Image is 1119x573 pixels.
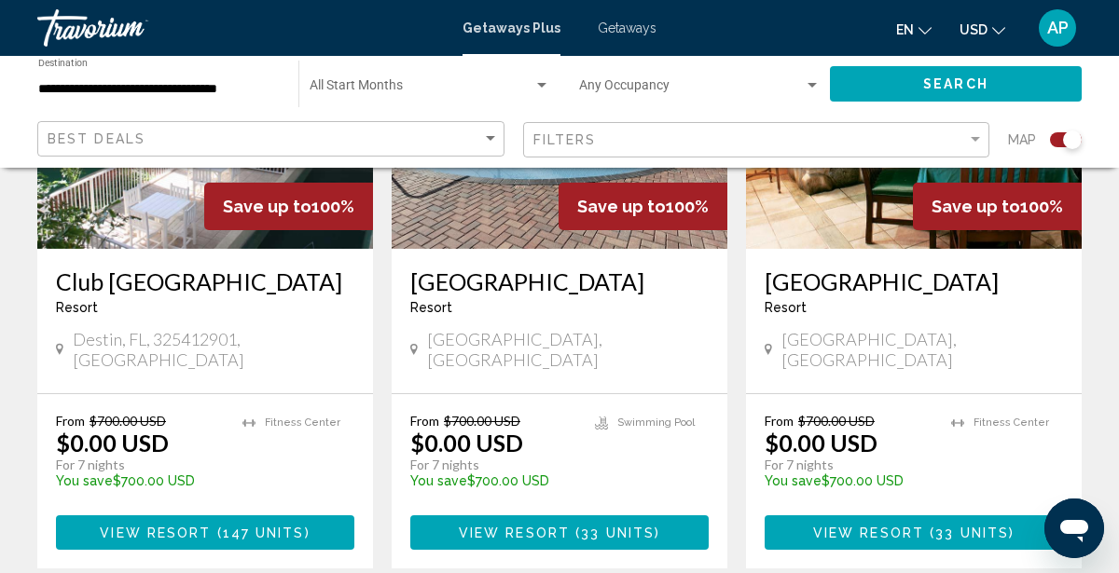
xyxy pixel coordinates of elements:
a: Getaways [598,20,656,35]
a: Club [GEOGRAPHIC_DATA] [56,267,354,295]
span: ( ) [211,525,310,540]
p: $700.00 USD [765,473,932,488]
div: 100% [913,183,1082,230]
span: USD [960,22,988,37]
span: ( ) [924,525,1015,540]
span: ( ) [570,525,660,540]
span: Save up to [932,197,1020,216]
a: [GEOGRAPHIC_DATA] [410,267,709,295]
span: AP [1047,19,1069,37]
p: $700.00 USD [56,473,224,488]
span: Fitness Center [265,416,340,429]
button: Change currency [960,16,1005,43]
div: 100% [559,183,727,230]
button: Filter [523,121,990,159]
span: From [765,413,794,429]
span: [GEOGRAPHIC_DATA], [GEOGRAPHIC_DATA] [427,329,709,370]
p: $0.00 USD [56,429,169,457]
button: View Resort(33 units) [410,515,709,550]
span: From [410,413,439,429]
span: Map [1008,127,1036,153]
span: Filters [533,132,597,147]
span: Destin, FL, 325412901, [GEOGRAPHIC_DATA] [73,329,354,370]
button: View Resort(147 units) [56,515,354,550]
span: $700.00 USD [90,413,166,429]
a: Getaways Plus [463,20,560,35]
span: You save [56,473,113,488]
span: Resort [410,300,452,315]
span: Fitness Center [974,416,1049,429]
button: Search [830,66,1082,101]
span: Save up to [577,197,666,216]
mat-select: Sort by [48,131,499,147]
a: Travorium [37,9,444,47]
p: For 7 nights [56,457,224,473]
span: Resort [56,300,98,315]
iframe: Button to launch messaging window [1044,498,1104,558]
span: Resort [765,300,807,315]
p: $700.00 USD [410,473,576,488]
span: Swimming Pool [617,416,695,429]
a: [GEOGRAPHIC_DATA] [765,267,1063,295]
button: Change language [896,16,932,43]
span: You save [765,473,822,488]
span: 147 units [223,525,305,540]
span: en [896,22,914,37]
span: You save [410,473,467,488]
span: View Resort [813,525,924,540]
span: 33 units [581,525,655,540]
button: View Resort(33 units) [765,515,1063,550]
p: $0.00 USD [410,429,523,457]
span: Best Deals [48,131,145,146]
p: For 7 nights [765,457,932,473]
span: Save up to [223,197,311,216]
span: [GEOGRAPHIC_DATA], [GEOGRAPHIC_DATA] [781,329,1063,370]
span: View Resort [100,525,211,540]
span: $700.00 USD [444,413,520,429]
span: From [56,413,85,429]
div: 100% [204,183,373,230]
span: $700.00 USD [798,413,875,429]
span: 33 units [935,525,1009,540]
span: Search [923,77,988,92]
button: User Menu [1033,8,1082,48]
p: $0.00 USD [765,429,877,457]
span: View Resort [459,525,570,540]
p: For 7 nights [410,457,576,473]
